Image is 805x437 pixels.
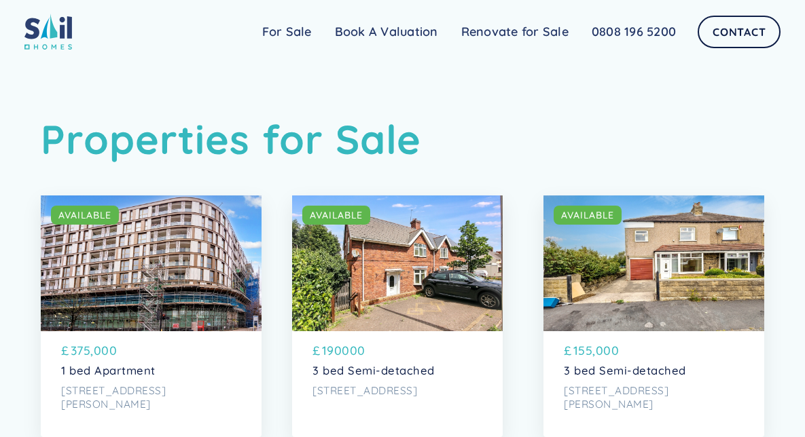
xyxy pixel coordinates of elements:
p: 190000 [322,341,365,360]
p: £ [61,341,69,360]
a: Contact [698,16,781,48]
a: AVAILABLE£1900003 bed Semi-detached[STREET_ADDRESS] [292,195,503,437]
a: AVAILABLE£375,0001 bed Apartment[STREET_ADDRESS][PERSON_NAME] [41,195,262,437]
img: sail home logo colored [24,14,72,50]
a: AVAILABLE£155,0003 bed Semi-detached[STREET_ADDRESS][PERSON_NAME] [543,195,764,437]
a: Renovate for Sale [450,18,580,45]
a: For Sale [251,18,323,45]
div: AVAILABLE [561,208,614,222]
p: 3 bed Semi-detached [312,364,482,377]
p: £ [564,341,572,360]
p: 1 bed Apartment [61,364,241,377]
a: Book A Valuation [323,18,450,45]
p: [STREET_ADDRESS][PERSON_NAME] [61,384,241,411]
p: 3 bed Semi-detached [564,364,744,377]
p: 155,000 [573,341,620,360]
p: 375,000 [71,341,118,360]
a: 0808 196 5200 [580,18,687,45]
div: AVAILABLE [58,208,111,222]
p: [STREET_ADDRESS][PERSON_NAME] [564,384,744,411]
h1: Properties for Sale [41,115,764,164]
p: [STREET_ADDRESS] [312,384,482,398]
p: £ [312,341,321,360]
div: AVAILABLE [310,208,363,222]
